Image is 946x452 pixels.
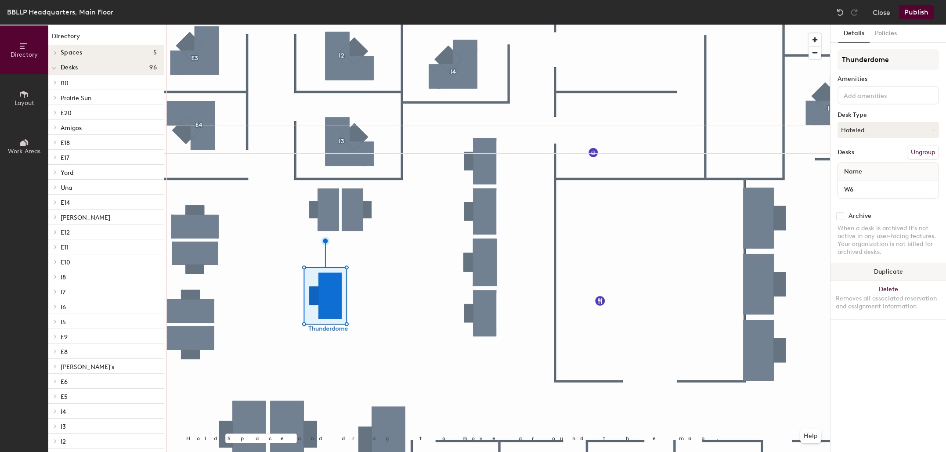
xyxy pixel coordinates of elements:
[836,8,845,17] img: Undo
[61,378,68,386] span: E6
[61,229,70,236] span: E12
[838,112,939,119] div: Desk Type
[838,224,939,256] div: When a desk is archived it's not active in any user-facing features. Your organization is not bil...
[61,94,91,102] span: Prairie Sun
[850,8,859,17] img: Redo
[61,259,70,266] span: E10
[870,25,902,43] button: Policies
[61,348,68,356] span: E8
[61,333,68,341] span: E9
[800,429,821,443] button: Help
[830,281,946,319] button: DeleteRemoves all associated reservation and assignment information
[907,145,939,160] button: Ungroup
[61,80,69,87] span: I10
[61,199,70,206] span: E14
[842,90,921,100] input: Add amenities
[61,124,82,132] span: Amigos
[61,184,72,192] span: Una
[899,5,934,19] button: Publish
[849,213,871,220] div: Archive
[61,214,110,221] span: [PERSON_NAME]
[61,64,78,71] span: Desks
[873,5,890,19] button: Close
[830,263,946,281] button: Duplicate
[61,139,70,147] span: E18
[838,76,939,83] div: Amenities
[61,423,66,430] span: I3
[840,164,867,180] span: Name
[61,109,72,117] span: E20
[61,49,83,56] span: Spaces
[149,64,157,71] span: 96
[7,7,113,18] div: BBLLP Headquarters, Main Floor
[61,244,69,251] span: E11
[61,289,65,296] span: I7
[61,154,69,162] span: E17
[61,304,66,311] span: I6
[61,393,68,401] span: E5
[61,318,66,326] span: I5
[14,99,34,107] span: Layout
[8,148,40,155] span: Work Areas
[836,295,941,311] div: Removes all associated reservation and assignment information
[840,183,937,195] input: Unnamed desk
[838,149,854,156] div: Desks
[61,408,66,416] span: I4
[838,25,870,43] button: Details
[61,363,114,371] span: [PERSON_NAME]'s
[11,51,38,58] span: Directory
[61,438,66,445] span: I2
[61,169,73,177] span: Yard
[153,49,157,56] span: 5
[61,274,66,281] span: I8
[838,122,939,138] button: Hoteled
[48,32,164,45] h1: Directory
